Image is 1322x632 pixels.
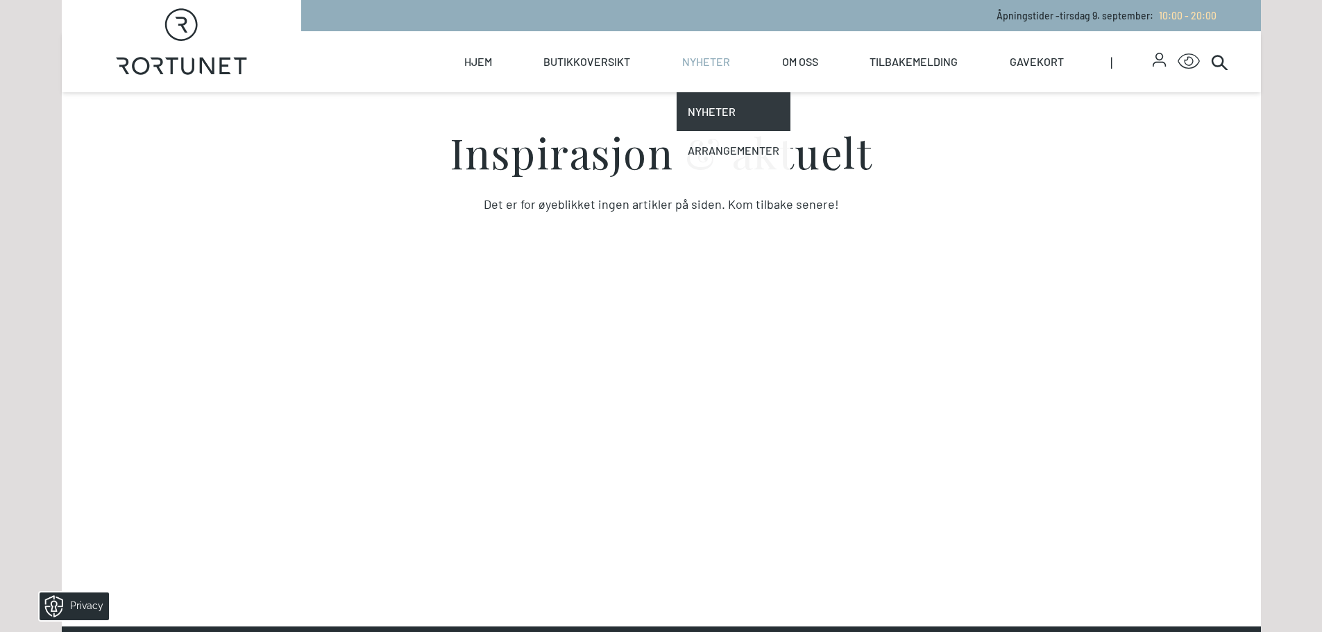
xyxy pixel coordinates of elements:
[782,31,818,92] a: Om oss
[1153,10,1217,22] a: 10:00 - 20:00
[228,195,1094,214] div: Det er for øyeblikket ingen artikler på siden. Kom tilbake senere!
[14,588,127,625] iframe: Manage Preferences
[1159,10,1217,22] span: 10:00 - 20:00
[677,92,790,131] a: Nyheter
[543,31,630,92] a: Butikkoversikt
[464,31,492,92] a: Hjem
[228,131,1094,173] h1: Inspirasjon & aktuelt
[1178,51,1200,73] button: Open Accessibility Menu
[997,8,1217,23] p: Åpningstider - tirsdag 9. september :
[677,131,790,170] a: Arrangementer
[1010,31,1064,92] a: Gavekort
[1110,31,1153,92] span: |
[870,31,958,92] a: Tilbakemelding
[682,31,730,92] a: Nyheter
